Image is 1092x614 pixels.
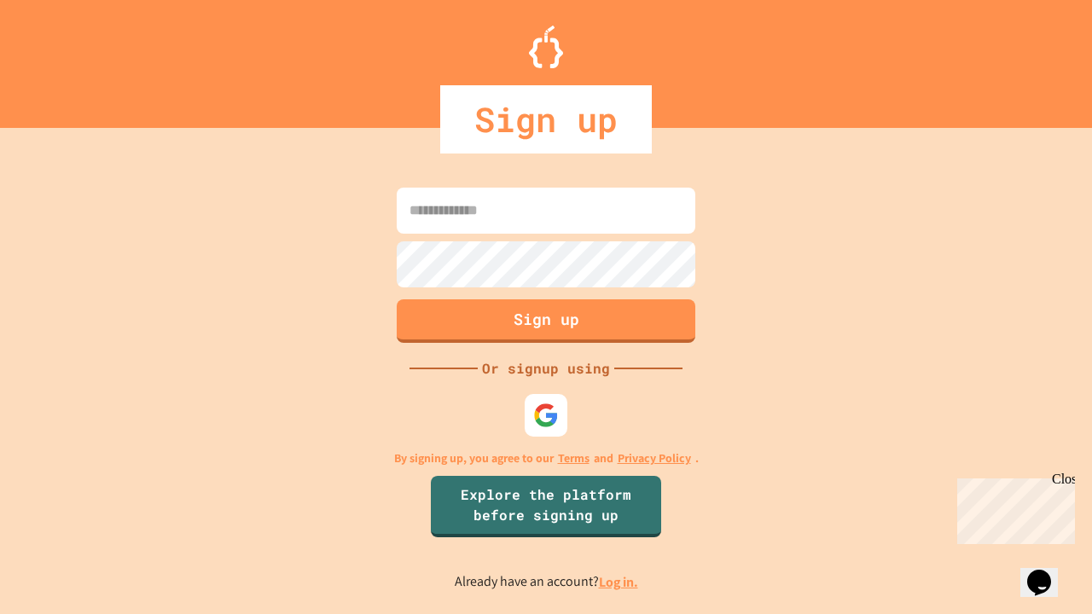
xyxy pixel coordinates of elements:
[394,449,699,467] p: By signing up, you agree to our and .
[431,476,661,537] a: Explore the platform before signing up
[558,449,590,467] a: Terms
[529,26,563,68] img: Logo.svg
[618,449,691,467] a: Privacy Policy
[397,299,695,343] button: Sign up
[950,472,1075,544] iframe: chat widget
[455,571,638,593] p: Already have an account?
[533,403,559,428] img: google-icon.svg
[7,7,118,108] div: Chat with us now!Close
[478,358,614,379] div: Or signup using
[599,573,638,591] a: Log in.
[1020,546,1075,597] iframe: chat widget
[440,85,652,153] div: Sign up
